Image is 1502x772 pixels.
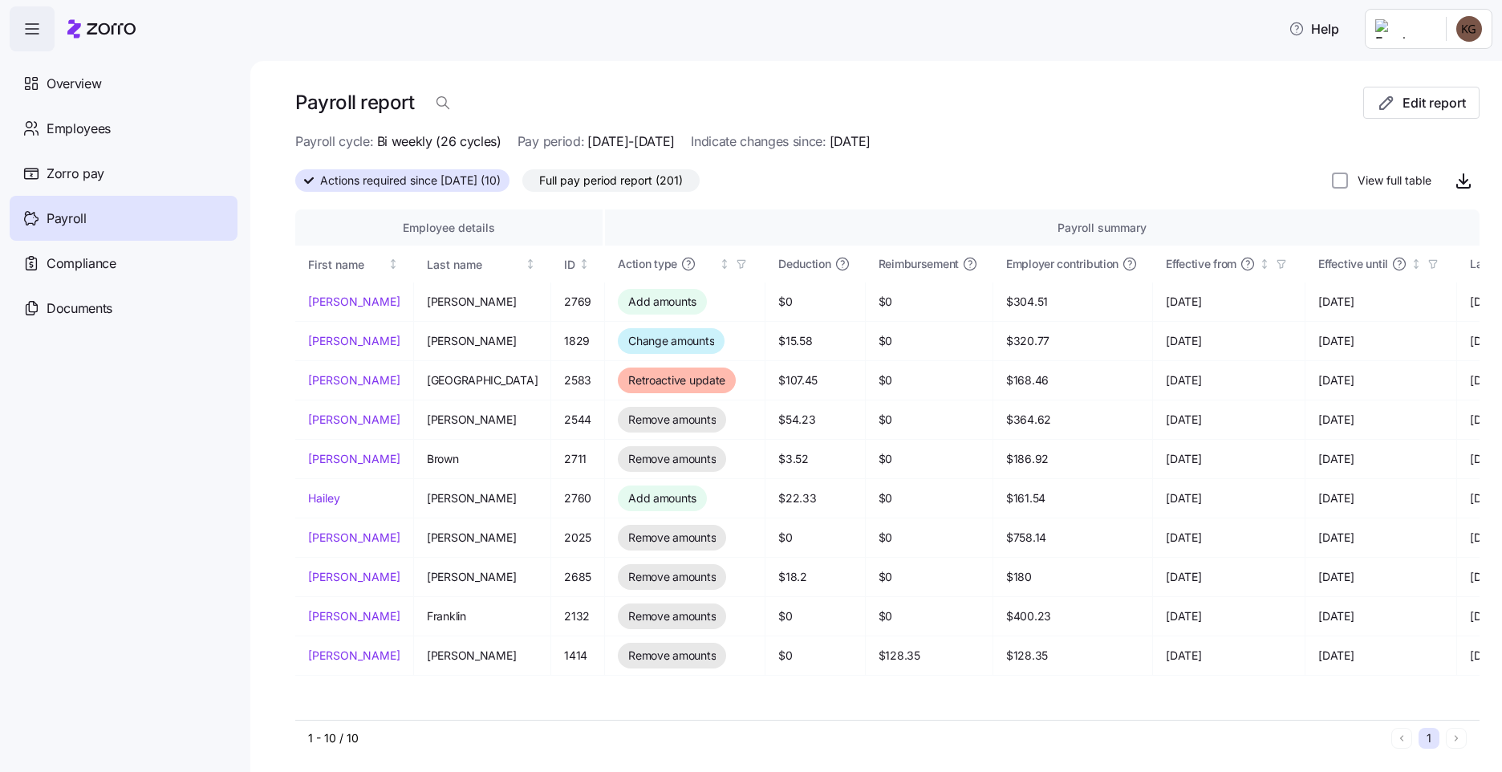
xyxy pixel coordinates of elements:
[1166,648,1292,664] span: [DATE]
[1391,728,1412,749] button: Previous page
[1006,490,1139,506] span: $161.54
[879,333,980,349] span: $0
[778,333,851,349] span: $15.58
[879,569,980,585] span: $0
[427,608,538,624] span: Franklin
[10,196,237,241] a: Payroll
[47,119,111,139] span: Employees
[1006,294,1139,310] span: $304.51
[1259,258,1270,270] div: Not sorted
[564,412,591,428] span: 2544
[308,490,400,506] a: Hailey
[308,569,400,585] a: [PERSON_NAME]
[1289,19,1339,39] span: Help
[628,333,714,349] span: Change amounts
[427,530,538,546] span: [PERSON_NAME]
[879,256,959,272] span: Reimbursement
[778,648,851,664] span: $0
[320,170,501,191] span: Actions required since [DATE] (10)
[778,451,851,467] span: $3.52
[778,372,851,388] span: $107.45
[564,451,591,467] span: 2711
[1006,608,1139,624] span: $400.23
[1166,372,1292,388] span: [DATE]
[830,132,871,152] span: [DATE]
[308,530,400,546] a: [PERSON_NAME]
[295,90,414,115] h1: Payroll report
[879,530,980,546] span: $0
[628,490,696,506] span: Add amounts
[564,333,591,349] span: 1829
[1363,87,1480,119] button: Edit report
[518,132,584,152] span: Pay period:
[414,246,551,282] th: Last nameNot sorted
[564,530,591,546] span: 2025
[879,451,980,467] span: $0
[605,246,765,282] th: Action typeNot sorted
[628,608,716,624] span: Remove amounts
[564,490,591,506] span: 2760
[377,132,501,152] span: Bi weekly (26 cycles)
[778,530,851,546] span: $0
[879,490,980,506] span: $0
[1006,648,1139,664] span: $128.35
[551,246,605,282] th: IDNot sorted
[1166,256,1236,272] span: Effective from
[778,256,830,272] span: Deduction
[1166,333,1292,349] span: [DATE]
[691,132,826,152] span: Indicate changes since:
[1318,530,1443,546] span: [DATE]
[1166,294,1292,310] span: [DATE]
[1305,246,1457,282] th: Effective untilNot sorted
[10,61,237,106] a: Overview
[587,132,675,152] span: [DATE]-[DATE]
[628,294,696,310] span: Add amounts
[628,530,716,546] span: Remove amounts
[47,209,87,229] span: Payroll
[628,372,725,388] span: Retroactive update
[564,648,591,664] span: 1414
[1456,16,1482,42] img: b34cea83cf096b89a2fb04a6d3fa81b3
[564,569,591,585] span: 2685
[719,258,730,270] div: Not sorted
[879,294,980,310] span: $0
[427,648,538,664] span: [PERSON_NAME]
[1318,648,1443,664] span: [DATE]
[618,256,677,272] span: Action type
[427,294,538,310] span: [PERSON_NAME]
[778,569,851,585] span: $18.2
[879,648,980,664] span: $128.35
[628,451,716,467] span: Remove amounts
[308,372,400,388] a: [PERSON_NAME]
[308,730,1385,746] div: 1 - 10 / 10
[295,132,374,152] span: Payroll cycle:
[427,490,538,506] span: [PERSON_NAME]
[308,451,400,467] a: [PERSON_NAME]
[778,608,851,624] span: $0
[1318,256,1388,272] span: Effective until
[1411,258,1422,270] div: Not sorted
[1006,530,1139,546] span: $758.14
[628,569,716,585] span: Remove amounts
[564,608,591,624] span: 2132
[47,74,101,94] span: Overview
[1006,569,1139,585] span: $180
[1006,333,1139,349] span: $320.77
[308,219,590,237] div: Employee details
[628,412,716,428] span: Remove amounts
[628,648,716,664] span: Remove amounts
[1446,728,1467,749] button: Next page
[879,608,980,624] span: $0
[308,294,400,310] a: [PERSON_NAME]
[427,333,538,349] span: [PERSON_NAME]
[427,451,538,467] span: Brown
[308,608,400,624] a: [PERSON_NAME]
[47,299,112,319] span: Documents
[1166,569,1292,585] span: [DATE]
[1318,451,1443,467] span: [DATE]
[10,151,237,196] a: Zorro pay
[47,164,104,184] span: Zorro pay
[1375,19,1433,39] img: Employer logo
[1166,608,1292,624] span: [DATE]
[1166,530,1292,546] span: [DATE]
